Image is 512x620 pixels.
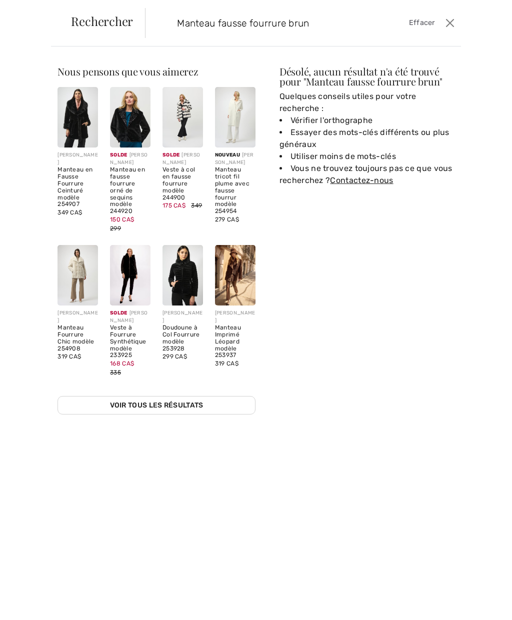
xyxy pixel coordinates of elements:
span: Solde [110,310,127,316]
a: Voir tous les résultats [57,396,255,414]
span: 349 [191,202,202,209]
div: Manteau en fausse fourrure orné de sequins modèle 244920 [110,166,150,215]
span: Manteau fausse fourrure brun [306,74,439,88]
img: Manteau en Fausse Fourrure Ceinturé modèle 254907. Black [57,87,98,147]
img: Veste à col en fausse fourrure modèle 244900. Vanilla/Black [162,87,203,147]
div: [PERSON_NAME] [57,151,98,166]
li: Utiliser moins de mots-clés [279,150,454,162]
a: Contactez-nous [330,175,393,185]
div: Doudoune à Col Fourrure modèle 253928 [162,324,203,352]
span: Nous pensons que vous aimerez [57,64,198,78]
div: Manteau Imprimé Léopard modèle 253937 [215,324,255,359]
div: Quelques conseils utiles pour votre recherche : [279,90,454,186]
span: 319 CA$ [215,360,238,367]
span: 279 CA$ [215,216,239,223]
img: Doudoune à Col Fourrure modèle 253928. Black [162,245,203,305]
button: Ferme [443,15,457,31]
div: Veste à col en fausse fourrure modèle 244900 [162,166,203,201]
li: Vous ne trouvez toujours pas ce que vous recherchez ? [279,162,454,186]
img: Manteau en fausse fourrure orné de sequins modèle 244920. Black [110,87,150,147]
span: 335 [110,369,121,376]
span: 168 CA$ [110,360,134,367]
div: [PERSON_NAME] [110,309,150,324]
span: Solde [110,152,127,158]
span: 319 CA$ [57,353,81,360]
div: Manteau en Fausse Fourrure Ceinturé modèle 254907 [57,166,98,208]
div: Manteau Fourrure Chic modèle 254908 [57,324,98,352]
span: 299 [110,225,121,232]
div: [PERSON_NAME] [215,309,255,324]
div: [PERSON_NAME] [57,309,98,324]
span: Rechercher [71,15,133,27]
div: [PERSON_NAME] [162,151,203,166]
div: [PERSON_NAME] [215,151,255,166]
img: Manteau Fourrure Chic modèle 254908. Black [57,245,98,305]
img: Veste à Fourrure Synthétique modèle 233925. Black [110,245,150,305]
div: [PERSON_NAME] [162,309,203,324]
input: TAPER POUR RECHERCHER [169,8,374,38]
span: Solde [162,152,180,158]
span: Effacer [409,17,435,28]
span: 349 CA$ [57,209,82,216]
div: [PERSON_NAME] [110,151,150,166]
span: 175 CA$ [162,202,185,209]
img: Manteau tricot fil plume avec fausse fourrur modèle 254954. Winter White [215,87,255,147]
div: Désolé, aucun résultat n'a été trouvé pour " " [279,66,454,86]
span: 299 CA$ [162,353,187,360]
li: Essayer des mots-clés différents ou plus généraux [279,126,454,150]
img: Manteau Imprimé Léopard modèle 253937. Beige/Black [215,245,255,305]
li: Vérifier l'orthographe [279,114,454,126]
div: Veste à Fourrure Synthétique modèle 233925 [110,324,150,359]
div: Manteau tricot fil plume avec fausse fourrur modèle 254954 [215,166,255,215]
span: 150 CA$ [110,216,134,223]
span: Nouveau [215,152,240,158]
